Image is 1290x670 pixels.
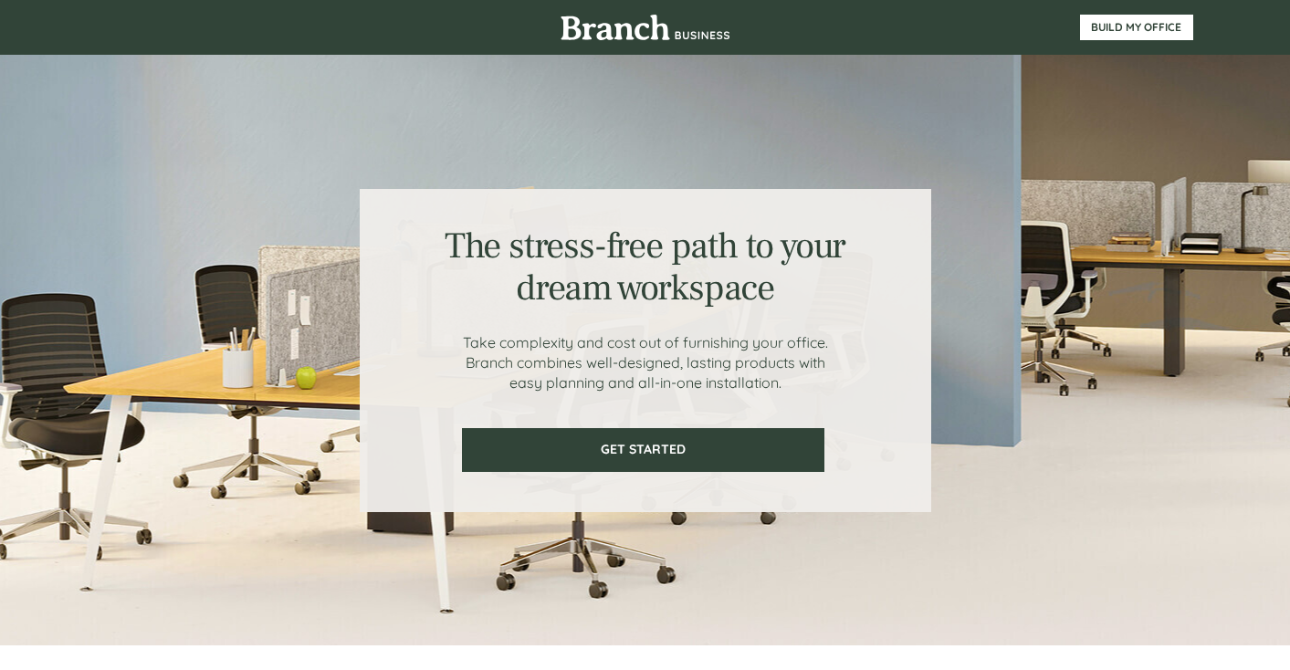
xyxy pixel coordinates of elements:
[462,428,824,472] a: GET STARTED
[1080,21,1193,34] span: BUILD MY OFFICE
[463,333,828,392] span: Take complexity and cost out of furnishing your office. Branch combines well-designed, lasting pr...
[464,442,823,457] span: GET STARTED
[1080,15,1193,40] a: BUILD MY OFFICE
[445,223,845,311] span: The stress-free path to your dream workspace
